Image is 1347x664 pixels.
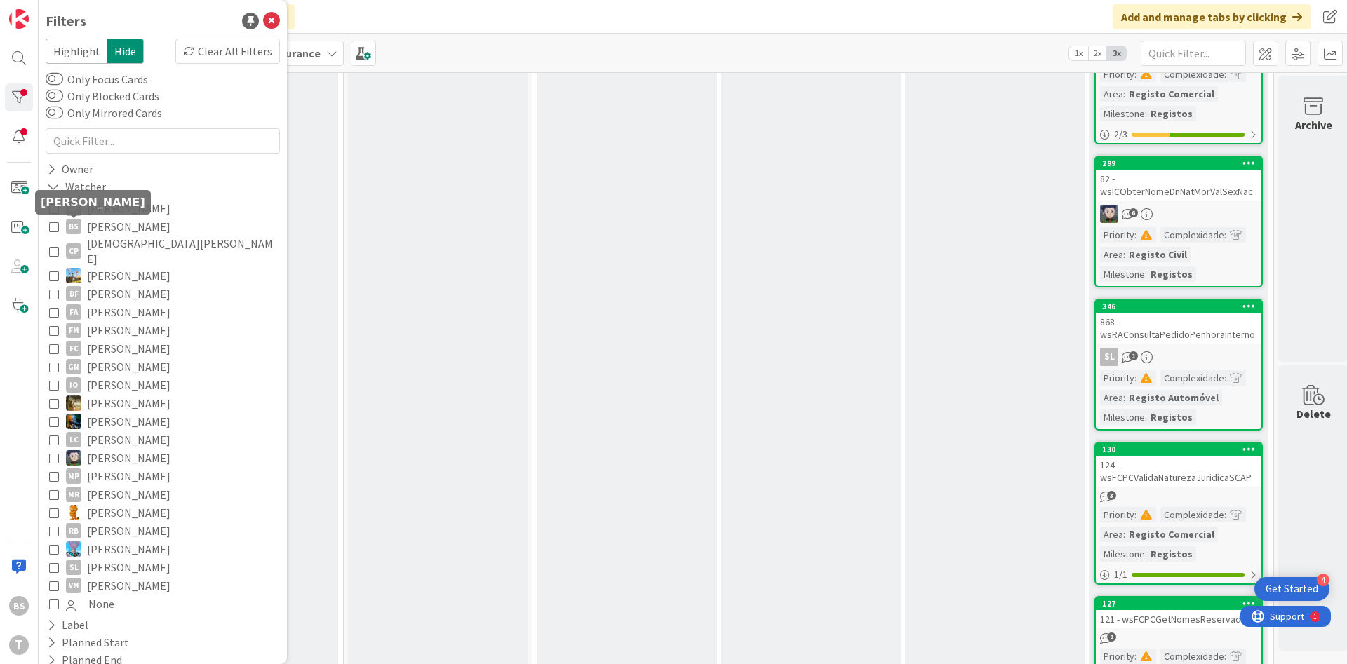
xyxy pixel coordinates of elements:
span: 6 [1129,208,1138,217]
span: : [1224,227,1226,243]
span: : [1145,546,1147,562]
span: [PERSON_NAME] [87,485,170,503]
div: 299 [1102,158,1261,168]
div: 82 - wsICObterNomeDnNatMorValSexNac [1096,170,1261,201]
span: 2 [1107,632,1116,642]
span: 1x [1069,46,1088,60]
button: DF [PERSON_NAME] [49,285,276,303]
button: Only Blocked Cards [46,89,63,103]
div: GN [66,359,81,374]
span: : [1224,67,1226,82]
button: JC [PERSON_NAME] [49,412,276,431]
span: 1 / 1 [1114,567,1127,582]
span: [PERSON_NAME] [87,412,170,431]
button: CP [DEMOGRAPHIC_DATA][PERSON_NAME] [49,236,276,266]
span: [PERSON_NAME] [87,576,170,595]
div: 124 - wsFCPCValidaNaturezaJuridicaSCAP [1096,456,1261,487]
button: SF [PERSON_NAME] [49,540,276,558]
span: [PERSON_NAME] [87,217,170,236]
div: FM [66,323,81,338]
div: 346 [1102,301,1261,311]
button: DG [PERSON_NAME] [49,266,276,285]
div: 346 [1096,300,1261,313]
button: FA [PERSON_NAME] [49,303,276,321]
a: 130124 - wsFCPCValidaNaturezaJuridicaSCAPPriority:Complexidade:Area:Registo ComercialMilestone:Re... [1094,442,1263,585]
div: SL [1100,348,1118,366]
button: BS [PERSON_NAME] [49,217,276,236]
button: MR [PERSON_NAME] [49,485,276,503]
a: 29982 - wsICObterNomeDnNatMorValSexNacLSPriority:Complexidade:Area:Registo CivilMilestone:Registos [1094,156,1263,287]
span: 1 [1129,351,1138,360]
span: [PERSON_NAME] [87,321,170,339]
div: 130124 - wsFCPCValidaNaturezaJuridicaSCAP [1096,443,1261,487]
a: 346868 - wsRAConsultaPedidoPenhoraInternoSLPriority:Complexidade:Area:Registo AutomóvelMilestone:... [1094,299,1263,431]
div: Registo Automóvel [1125,390,1222,405]
span: 2x [1088,46,1107,60]
div: Clear All Filters [175,39,280,64]
div: Registos [1147,409,1196,425]
span: : [1145,409,1147,425]
div: Milestone [1100,409,1145,425]
span: 2 / 3 [1114,127,1127,142]
span: [PERSON_NAME] [87,467,170,485]
span: : [1224,507,1226,522]
div: VM [66,578,81,593]
span: [PERSON_NAME] [87,431,170,449]
div: 130 [1102,445,1261,454]
a: Priority:Complexidade:Area:Registo ComercialMilestone:Registos2/3 [1094,8,1263,144]
img: JC [66,395,81,411]
img: JC [66,414,81,429]
div: Open Get Started checklist, remaining modules: 4 [1254,577,1329,601]
div: Milestone [1100,106,1145,121]
div: Complexidade [1160,507,1224,522]
span: [PERSON_NAME] [87,285,170,303]
button: AP [PERSON_NAME] [49,199,276,217]
span: [PERSON_NAME] [87,303,170,321]
img: LS [66,450,81,466]
input: Quick Filter... [1141,41,1246,66]
button: MP [PERSON_NAME] [49,467,276,485]
div: Watcher [46,178,107,196]
span: Highlight [46,39,107,64]
span: : [1134,67,1137,82]
span: [PERSON_NAME] [87,540,170,558]
div: Registo Civil [1125,247,1191,262]
span: : [1134,227,1137,243]
div: Registo Comercial [1125,86,1218,102]
div: Planned Start [46,634,130,651]
div: Owner [46,161,95,178]
div: LC [66,432,81,447]
label: Only Focus Cards [46,71,148,88]
img: DG [66,268,81,283]
div: BS [66,219,81,234]
div: Priority [1100,649,1134,664]
div: Registo Comercial [1125,527,1218,542]
div: Complexidade [1160,649,1224,664]
span: [PERSON_NAME] [87,394,170,412]
div: 346868 - wsRAConsultaPedidoPenhoraInterno [1096,300,1261,344]
div: Registos [1147,546,1196,562]
div: 127 [1102,599,1261,609]
div: MP [66,468,81,484]
button: RL [PERSON_NAME] [49,503,276,522]
img: Visit kanbanzone.com [9,9,29,29]
span: [PERSON_NAME] [87,503,170,522]
div: Priority [1100,507,1134,522]
span: Hide [107,39,144,64]
div: Priority [1100,227,1134,243]
span: : [1123,527,1125,542]
div: 127121 - wsFCPCGetNomesReservados [1096,597,1261,628]
button: FC [PERSON_NAME] [49,339,276,358]
button: None [49,595,276,613]
span: 3x [1107,46,1126,60]
div: 29982 - wsICObterNomeDnNatMorValSexNac [1096,157,1261,201]
div: 1 [73,6,76,17]
div: MR [66,487,81,502]
div: 121 - wsFCPCGetNomesReservados [1096,610,1261,628]
div: BS [9,596,29,616]
div: Area [1100,527,1123,542]
button: LC [PERSON_NAME] [49,431,276,449]
span: : [1134,649,1137,664]
span: [PERSON_NAME] [87,266,170,285]
button: Only Focus Cards [46,72,63,86]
